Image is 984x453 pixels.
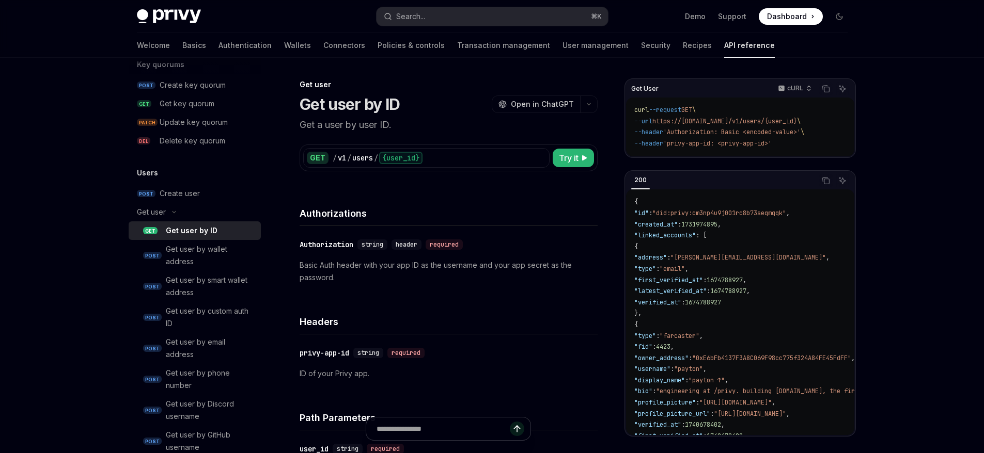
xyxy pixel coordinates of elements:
button: Open in ChatGPT [492,95,580,113]
h5: Users [137,167,158,179]
a: API reference [724,33,775,58]
span: : [656,265,660,273]
div: Create user [160,187,200,200]
span: curl [634,106,649,114]
span: POST [143,252,162,260]
span: PATCH [137,119,158,126]
button: Send message [510,422,524,436]
span: DEL [137,137,150,145]
span: "latest_verified_at" [634,287,707,295]
a: GETGet user by ID [129,221,261,240]
span: 1674788927 [710,287,746,295]
span: "[PERSON_NAME][EMAIL_ADDRESS][DOMAIN_NAME]" [670,253,826,262]
span: --header [634,139,663,148]
span: }, [634,309,642,317]
a: Policies & controls [378,33,445,58]
div: {user_id} [379,152,423,164]
a: PATCHUpdate key quorum [129,113,261,132]
span: : [ [696,231,707,239]
div: Get key quorum [160,98,214,110]
span: : [696,398,699,407]
a: Recipes [683,33,712,58]
div: Update key quorum [160,116,228,128]
button: Open search [377,7,608,26]
div: required [426,239,463,250]
span: header [396,240,417,249]
span: "display_name" [634,376,685,384]
span: 4423 [656,343,670,351]
div: Get user by phone number [166,367,255,392]
button: Toggle Get user section [129,203,261,221]
button: Ask AI [836,82,849,95]
span: "profile_picture" [634,398,696,407]
img: dark logo [137,9,201,24]
button: Ask AI [836,174,849,187]
p: ID of your Privy app. [300,367,598,380]
a: POSTGet user by Discord username [129,395,261,426]
div: Get user [137,206,166,218]
span: : [678,220,681,229]
div: Get user by smart wallet address [166,274,255,299]
span: Open in ChatGPT [511,99,574,109]
a: POSTCreate key quorum [129,76,261,94]
span: { [634,198,638,206]
div: Get user by wallet address [166,243,255,268]
span: "[URL][DOMAIN_NAME]" [699,398,772,407]
span: GET [681,106,692,114]
span: { [634,242,638,251]
span: 1731974895 [681,220,717,229]
div: Authorization [300,239,353,250]
span: Dashboard [767,11,807,22]
span: : [670,365,674,373]
span: : [667,253,670,262]
a: Authentication [218,33,272,58]
span: POST [143,407,162,414]
span: "address" [634,253,667,262]
span: --url [634,117,652,125]
span: 'privy-app-id: <privy-app-id>' [663,139,772,148]
span: Get User [631,85,659,93]
span: , [786,410,790,418]
span: : [685,376,689,384]
a: POSTGet user by smart wallet address [129,271,261,302]
span: : [689,354,692,362]
div: Get user by Discord username [166,398,255,423]
span: POST [143,438,162,445]
a: POSTGet user by wallet address [129,240,261,271]
a: POSTGet user by custom auth ID [129,302,261,333]
button: Copy the contents from the code block [819,174,833,187]
span: --header [634,128,663,136]
span: "id" [634,209,649,217]
div: / [374,153,378,163]
p: Get a user by user ID. [300,118,598,132]
input: Ask a question... [377,417,510,440]
span: Try it [559,152,579,164]
span: POST [137,190,155,198]
h4: Path Parameters [300,411,598,425]
span: : [681,420,685,429]
span: : [681,298,685,306]
span: "first_verified_at" [634,276,703,284]
span: 1674788927 [685,298,721,306]
span: \ [692,106,696,114]
span: "0xE6bFb4137F3A8C069F98cc775f324A84FE45FdFF" [692,354,851,362]
span: \ [797,117,801,125]
h4: Authorizations [300,206,598,220]
a: Welcome [137,33,170,58]
span: : [649,209,652,217]
span: "profile_picture_url" [634,410,710,418]
span: "owner_address" [634,354,689,362]
div: Get user by email address [166,336,255,361]
div: Get user [300,79,598,90]
a: Demo [685,11,706,22]
a: User management [563,33,629,58]
a: Transaction management [457,33,550,58]
span: , [743,276,746,284]
div: v1 [338,153,346,163]
span: , [772,398,775,407]
span: POST [143,314,162,321]
span: "farcaster" [660,332,699,340]
div: GET [307,152,329,164]
a: Security [641,33,670,58]
a: GETGet key quorum [129,94,261,113]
